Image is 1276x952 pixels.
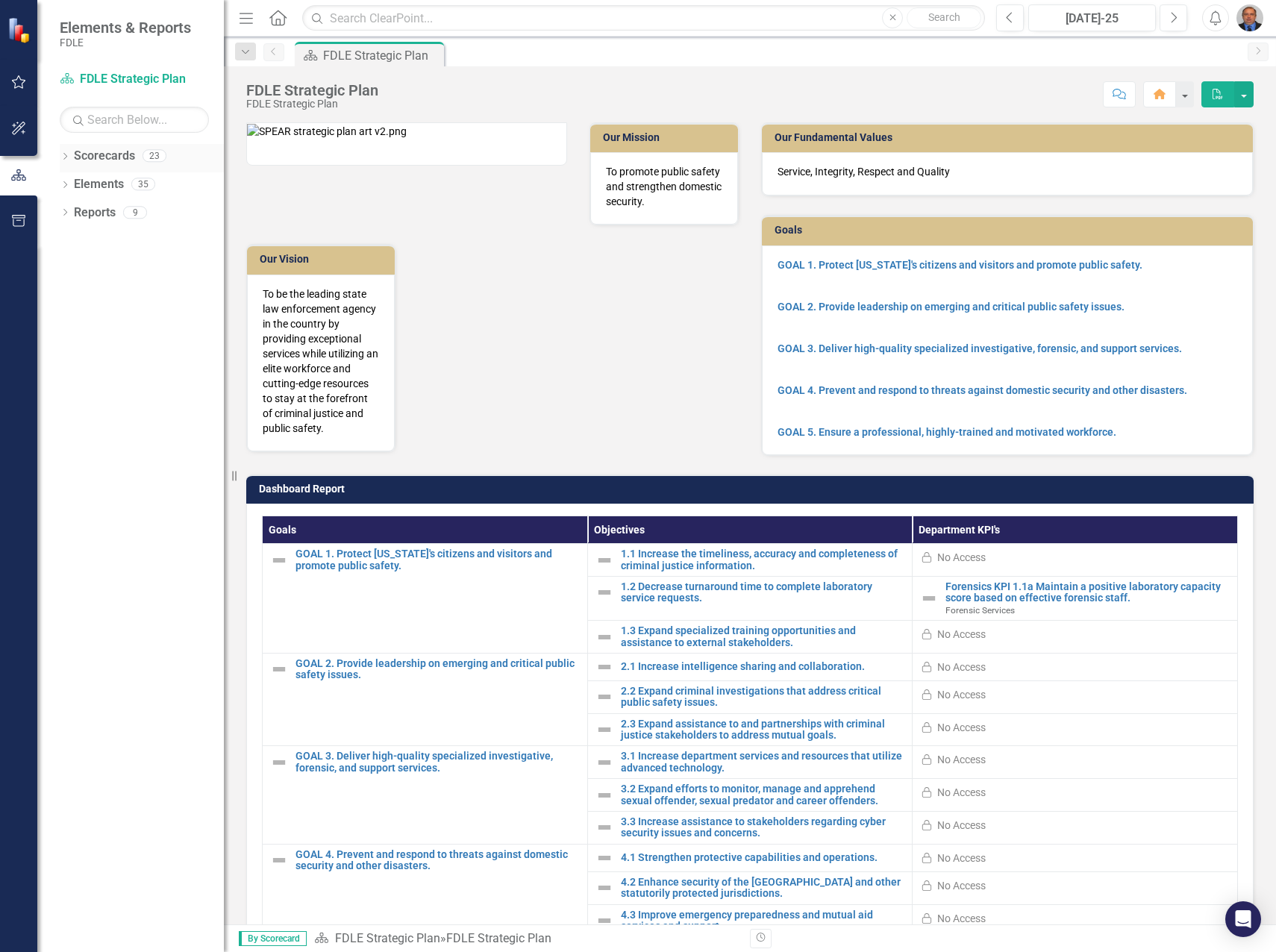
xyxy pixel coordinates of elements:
img: Not Defined [595,818,613,836]
img: Not Defined [270,754,288,771]
a: Forensics KPI 1.1a Maintain a positive laboratory capacity score based on effective forensic staff. [945,581,1230,604]
div: 9 [123,206,147,219]
a: Scorecards [74,148,135,165]
span: Search [928,11,960,23]
a: 2.1 Increase intelligence sharing and collaboration. [621,661,905,672]
a: GOAL 2. Provide leadership on emerging and critical public safety issues. [778,301,1125,313]
div: No Access [937,687,986,702]
div: Open Intercom Messenger [1225,901,1261,937]
img: Not Defined [595,912,613,930]
div: [DATE]-25 [1033,10,1151,28]
img: Not Defined [595,786,613,804]
h3: Our Vision [260,254,387,265]
div: FDLE Strategic Plan [323,46,440,65]
div: No Access [937,550,986,565]
div: No Access [937,720,986,735]
p: To promote public safety and strengthen domestic security. [606,164,722,209]
span: Elements & Reports [60,19,191,37]
a: 2.2 Expand criminal investigations that address critical public safety issues. [621,686,905,709]
a: GOAL 4. Prevent and respond to threats against domestic security and other disasters. [778,384,1187,396]
a: GOAL 4. Prevent and respond to threats against domestic security and other disasters. [295,849,580,872]
a: GOAL 5. Ensure a professional, highly-trained and motivated workforce. [778,426,1116,438]
img: Not Defined [920,589,938,607]
img: Not Defined [270,551,288,569]
a: 1.3 Expand specialized training opportunities and assistance to external stakeholders. [621,625,905,648]
input: Search ClearPoint... [302,5,985,31]
button: [DATE]-25 [1028,4,1156,31]
td: Double-Click to Edit Right Click for Context Menu [913,576,1238,620]
h3: Goals [775,225,1245,236]
a: GOAL 3. Deliver high-quality specialized investigative, forensic, and support services. [778,342,1182,354]
img: Not Defined [595,879,613,897]
img: Not Defined [595,754,613,771]
span: By Scorecard [239,931,307,946]
div: No Access [937,752,986,767]
div: No Access [937,627,986,642]
img: ClearPoint Strategy [7,17,34,43]
small: FDLE [60,37,191,48]
input: Search Below... [60,107,209,133]
a: 1.2 Decrease turnaround time to complete laboratory service requests. [621,581,905,604]
img: Not Defined [595,688,613,706]
button: Search [907,7,981,28]
a: Elements [74,176,124,193]
img: Not Defined [595,721,613,739]
a: 3.3 Increase assistance to stakeholders regarding cyber security issues and concerns. [621,816,905,839]
h3: Our Fundamental Values [775,132,1245,143]
a: GOAL 1. Protect [US_STATE]'s citizens and visitors and promote public safety. [778,259,1142,271]
a: 1.1 Increase the timeliness, accuracy and completeness of criminal justice information. [621,548,905,571]
a: FDLE Strategic Plan [60,71,209,88]
div: No Access [937,911,986,926]
p: Service, Integrity, Respect and Quality [778,164,1237,179]
a: 4.3 Improve emergency preparedness and mutual aid services and support. [621,909,905,933]
div: FDLE Strategic Plan [446,931,551,945]
a: 3.1 Increase department services and resources that utilize advanced technology. [621,751,905,774]
div: No Access [937,660,986,674]
img: SPEAR strategic plan art v2.png [247,124,407,139]
div: FDLE Strategic Plan [246,98,378,110]
a: GOAL 1. Protect [US_STATE]'s citizens and visitors and promote public safety. [295,548,580,571]
div: » [314,930,739,948]
a: 4.2 Enhance security of the [GEOGRAPHIC_DATA] and other statutorily protected jurisdictions. [621,877,905,900]
p: To be the leading state law enforcement agency in the country by providing exceptional services w... [263,286,379,436]
a: Reports [74,204,116,222]
img: Not Defined [595,583,613,601]
a: GOAL 3. Deliver high-quality specialized investigative, forensic, and support services. [295,751,580,774]
div: 35 [131,178,155,191]
img: Not Defined [595,628,613,646]
a: 2.3 Expand assistance to and partnerships with criminal justice stakeholders to address mutual go... [621,718,905,742]
a: 4.1 Strengthen protective capabilities and operations. [621,852,905,863]
img: Not Defined [270,851,288,869]
div: No Access [937,785,986,800]
img: Not Defined [595,849,613,867]
a: 3.2 Expand efforts to monitor, manage and apprehend sexual offender, sexual predator and career o... [621,783,905,807]
a: GOAL 2. Provide leadership on emerging and critical public safety issues. [295,658,580,681]
img: Not Defined [270,660,288,678]
img: Chris Hendry [1236,4,1263,31]
h3: Dashboard Report [259,483,1246,495]
h3: Our Mission [603,132,731,143]
div: No Access [937,818,986,833]
div: FDLE Strategic Plan [246,82,378,98]
a: FDLE Strategic Plan [335,931,440,945]
img: Not Defined [595,551,613,569]
div: No Access [937,851,986,865]
div: 23 [143,150,166,163]
div: No Access [937,878,986,893]
img: Not Defined [595,658,613,676]
span: Forensic Services [945,605,1015,616]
